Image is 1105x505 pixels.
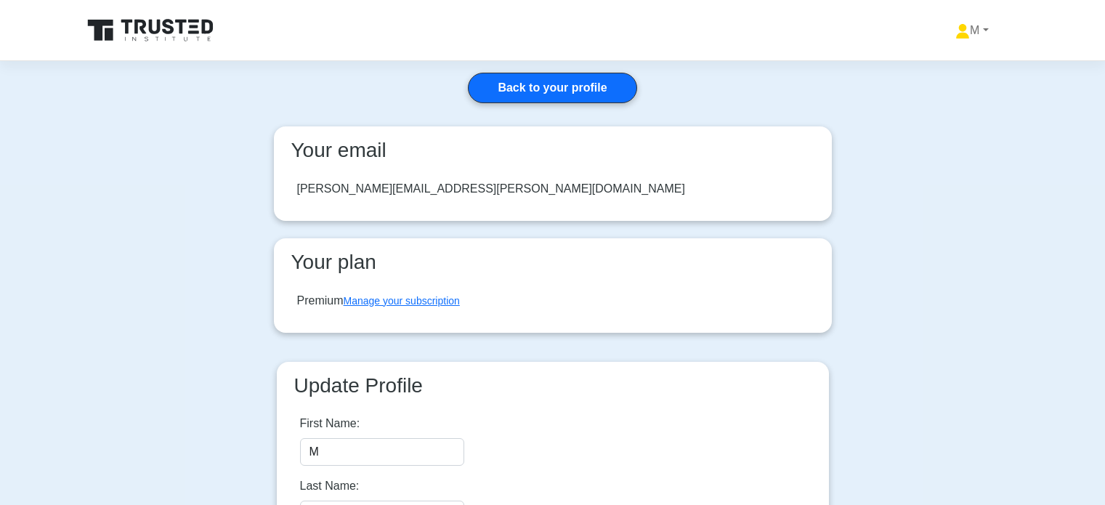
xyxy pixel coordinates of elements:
[300,415,360,432] label: First Name:
[297,180,685,198] div: [PERSON_NAME][EMAIL_ADDRESS][PERSON_NAME][DOMAIN_NAME]
[300,477,360,495] label: Last Name:
[288,373,817,398] h3: Update Profile
[286,138,820,163] h3: Your email
[297,292,460,310] div: Premium
[344,295,460,307] a: Manage your subscription
[468,73,636,103] a: Back to your profile
[286,250,820,275] h3: Your plan
[920,16,1023,45] a: M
